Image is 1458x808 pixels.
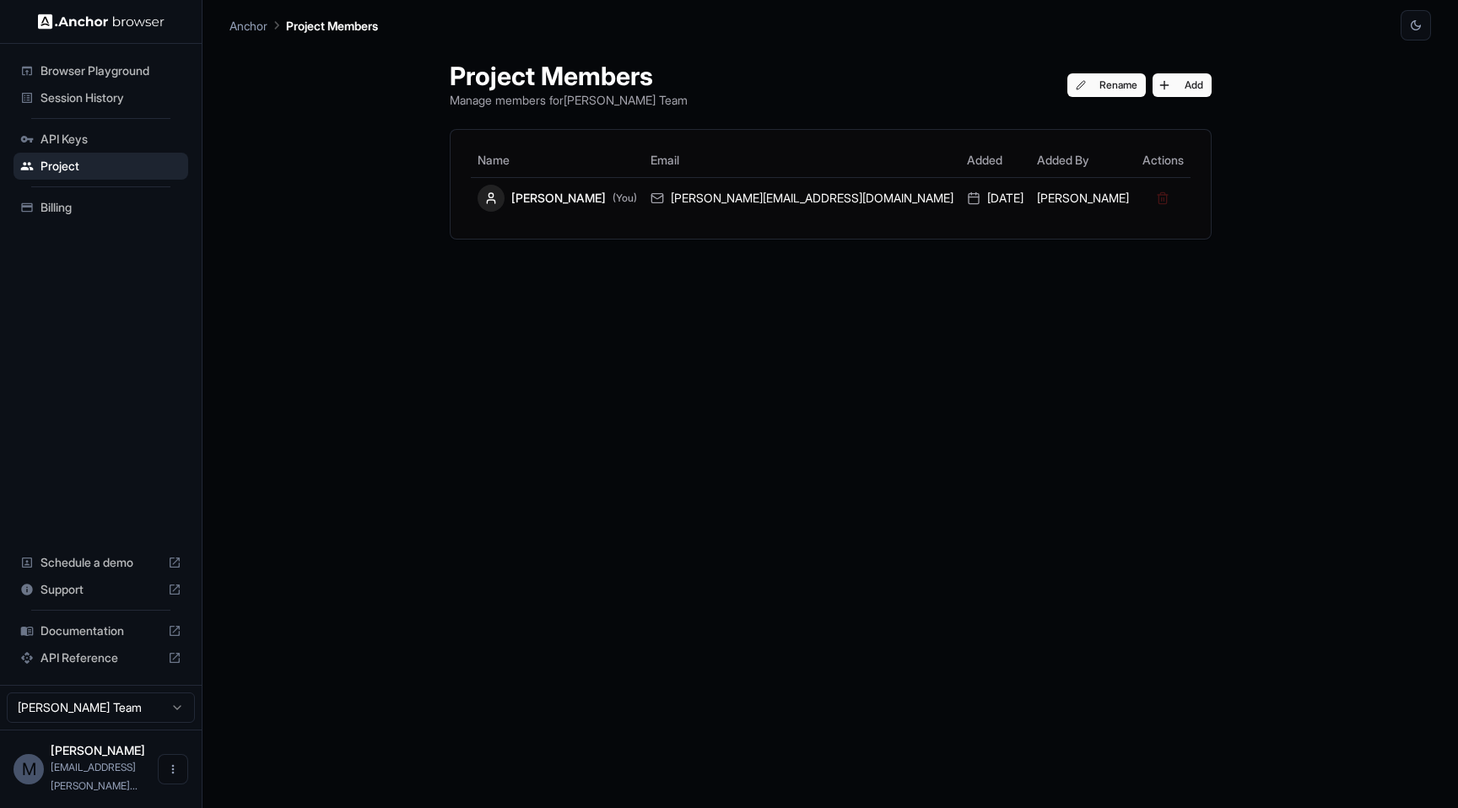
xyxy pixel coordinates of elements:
div: [DATE] [967,190,1023,207]
th: Name [471,143,644,177]
div: Schedule a demo [13,549,188,576]
div: Project [13,153,188,180]
div: Billing [13,194,188,221]
p: Manage members for [PERSON_NAME] Team [450,91,688,109]
span: API Keys [40,131,181,148]
div: [PERSON_NAME] [478,185,637,212]
th: Email [644,143,960,177]
span: Schedule a demo [40,554,161,571]
p: Anchor [229,17,267,35]
span: Support [40,581,161,598]
div: API Reference [13,644,188,671]
h1: Project Members [450,61,688,91]
span: Browser Playground [40,62,181,79]
span: (You) [613,191,637,205]
nav: breadcrumb [229,16,378,35]
div: Documentation [13,617,188,644]
span: Documentation [40,622,161,639]
button: Open menu [158,754,188,784]
td: [PERSON_NAME] [1030,177,1136,218]
span: Billing [40,199,181,216]
th: Added By [1030,143,1136,177]
span: michael@tinyfish.io [51,761,138,792]
span: Session History [40,89,181,106]
div: API Keys [13,126,188,153]
div: [PERSON_NAME][EMAIL_ADDRESS][DOMAIN_NAME] [651,190,953,207]
button: Rename [1067,73,1146,97]
th: Actions [1136,143,1191,177]
span: API Reference [40,649,161,666]
div: Browser Playground [13,57,188,84]
img: Anchor Logo [38,13,165,30]
div: Support [13,576,188,603]
div: M [13,754,44,784]
p: Project Members [286,17,378,35]
th: Added [960,143,1030,177]
span: Project [40,158,181,175]
div: Session History [13,84,188,111]
button: Add [1153,73,1212,97]
span: Michael Luo [51,743,145,757]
